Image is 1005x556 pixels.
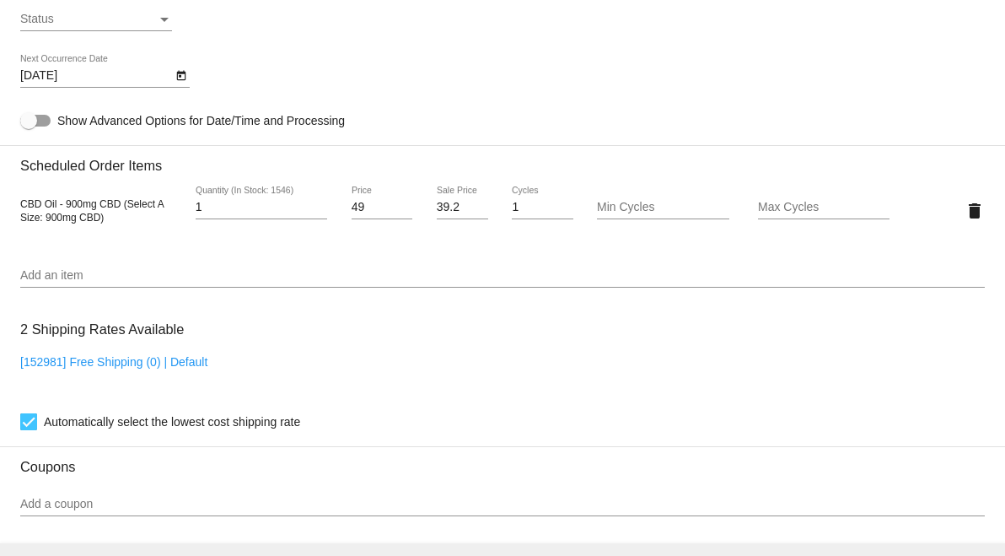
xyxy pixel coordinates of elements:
[20,145,985,174] h3: Scheduled Order Items
[20,13,172,26] mat-select: Status
[44,412,300,432] span: Automatically select the lowest cost shipping rate
[20,498,985,511] input: Add a coupon
[20,311,184,348] h3: 2 Shipping Rates Available
[172,66,190,84] button: Open calendar
[352,201,412,214] input: Price
[20,269,985,283] input: Add an item
[20,198,164,224] span: CBD Oil - 900mg CBD (Select A Size: 900mg CBD)
[437,201,488,214] input: Sale Price
[597,201,728,214] input: Min Cycles
[57,112,345,129] span: Show Advanced Options for Date/Time and Processing
[20,12,54,25] span: Status
[758,201,889,214] input: Max Cycles
[965,201,985,221] mat-icon: delete
[512,201,572,214] input: Cycles
[20,446,985,475] h3: Coupons
[196,201,327,214] input: Quantity (In Stock: 1546)
[20,69,172,83] input: Next Occurrence Date
[20,355,207,369] a: [152981] Free Shipping (0) | Default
